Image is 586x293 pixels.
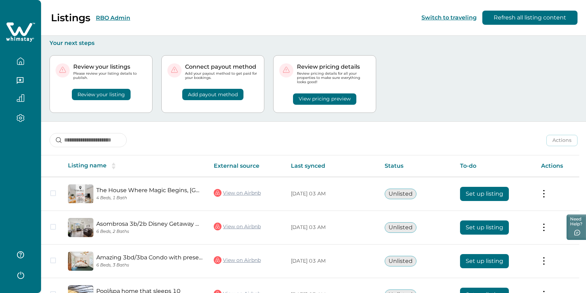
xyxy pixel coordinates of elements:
[182,89,243,100] button: Add payout method
[297,63,370,70] p: Review pricing details
[535,155,579,177] th: Actions
[62,155,208,177] th: Listing name
[68,184,93,203] img: propertyImage_The House Where Magic Begins, Lake & Pool
[72,89,131,100] button: Review your listing
[107,162,121,170] button: sorting
[96,263,202,268] p: 6 Beds, 3 Baths
[482,11,578,25] button: Refresh all listing content
[285,155,379,177] th: Last synced
[73,63,146,70] p: Review your listings
[291,190,373,197] p: [DATE] 03 AM
[214,188,261,197] a: View on Airbnb
[68,252,93,271] img: propertyImage_Amazing 3bd/3ba Condo with preserve view @ Disney!
[385,222,416,233] button: Unlisted
[421,14,477,21] button: Switch to traveling
[73,71,146,80] p: Please review your listing details to publish.
[96,220,202,227] a: Asombrosa 3b/2b Disney Getaway Haven w/ water view
[96,195,202,201] p: 4 Beds, 1 Bath
[385,256,416,266] button: Unlisted
[385,189,416,199] button: Unlisted
[185,71,258,80] p: Add your payout method to get paid for your bookings.
[297,71,370,85] p: Review pricing details for all your properties to make sure everything looks good!
[379,155,454,177] th: Status
[214,222,261,231] a: View on Airbnb
[68,218,93,237] img: propertyImage_Asombrosa 3b/2b Disney Getaway Haven w/ water view
[460,254,509,268] button: Set up listing
[460,187,509,201] button: Set up listing
[546,135,578,146] button: Actions
[293,93,356,105] button: View pricing preview
[291,224,373,231] p: [DATE] 03 AM
[96,229,202,234] p: 6 Beds, 2 Baths
[214,255,261,265] a: View on Airbnb
[96,254,202,261] a: Amazing 3bd/3ba Condo with preserve view @ Disney!
[460,220,509,235] button: Set up listing
[185,63,258,70] p: Connect payout method
[291,258,373,265] p: [DATE] 03 AM
[96,15,130,21] button: RBO Admin
[51,12,90,24] p: Listings
[208,155,285,177] th: External source
[50,40,578,47] p: Your next steps
[96,187,202,194] a: The House Where Magic Begins, [GEOGRAPHIC_DATA]
[454,155,535,177] th: To-do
